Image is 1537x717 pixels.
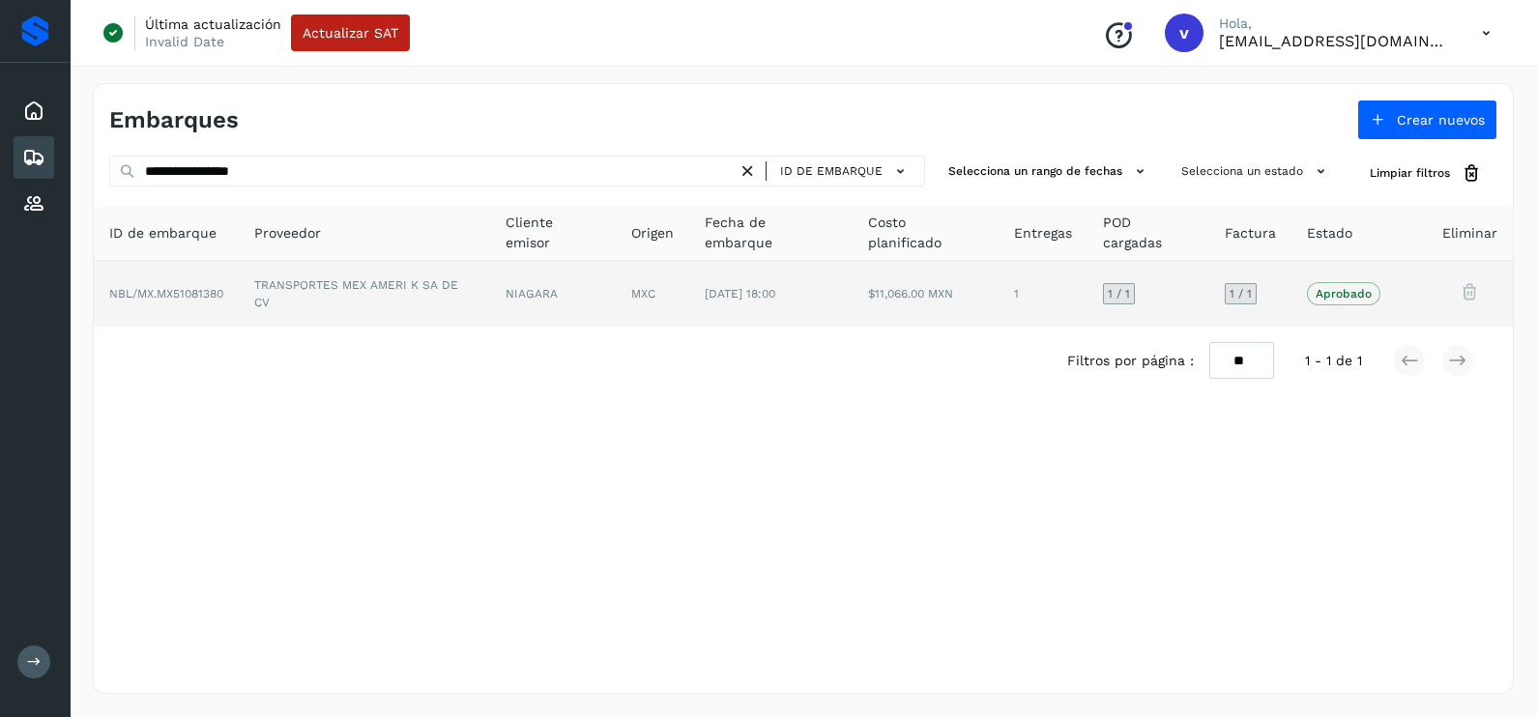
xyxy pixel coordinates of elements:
[1219,32,1451,50] p: vaymartinez@niagarawater.com
[774,158,916,186] button: ID de embarque
[853,261,999,327] td: $11,066.00 MXN
[490,261,617,327] td: NIAGARA
[1397,113,1485,127] span: Crear nuevos
[303,26,398,40] span: Actualizar SAT
[14,136,54,179] div: Embarques
[1316,287,1372,301] p: Aprobado
[1103,213,1194,253] span: POD cargadas
[999,261,1087,327] td: 1
[616,261,689,327] td: MXC
[1219,15,1451,32] p: Hola,
[291,14,410,51] button: Actualizar SAT
[254,223,321,244] span: Proveedor
[1357,100,1497,140] button: Crear nuevos
[705,213,836,253] span: Fecha de embarque
[14,183,54,225] div: Proveedores
[1442,223,1497,244] span: Eliminar
[506,213,601,253] span: Cliente emisor
[109,223,217,244] span: ID de embarque
[1014,223,1072,244] span: Entregas
[239,261,490,327] td: TRANSPORTES MEX AMERI K SA DE CV
[145,15,281,33] p: Última actualización
[1108,288,1130,300] span: 1 / 1
[1305,351,1362,371] span: 1 - 1 de 1
[780,162,883,180] span: ID de embarque
[145,33,224,50] p: Invalid Date
[941,156,1158,187] button: Selecciona un rango de fechas
[631,223,674,244] span: Origen
[1225,223,1276,244] span: Factura
[1174,156,1339,187] button: Selecciona un estado
[14,90,54,132] div: Inicio
[1230,288,1252,300] span: 1 / 1
[1067,351,1194,371] span: Filtros por página :
[868,213,983,253] span: Costo planificado
[1307,223,1352,244] span: Estado
[705,287,775,301] span: [DATE] 18:00
[1354,156,1497,191] button: Limpiar filtros
[109,106,239,134] h4: Embarques
[1370,164,1450,182] span: Limpiar filtros
[109,287,223,301] span: NBL/MX.MX51081380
